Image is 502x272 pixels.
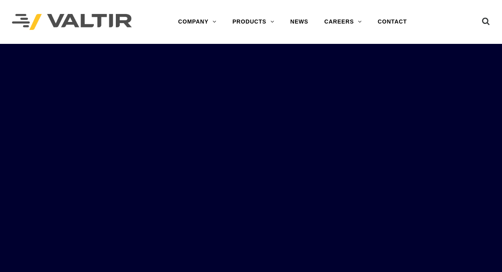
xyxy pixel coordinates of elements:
[316,14,370,30] a: CAREERS
[224,14,282,30] a: PRODUCTS
[370,14,415,30] a: CONTACT
[12,14,132,30] img: Valtir
[170,14,224,30] a: COMPANY
[282,14,316,30] a: NEWS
